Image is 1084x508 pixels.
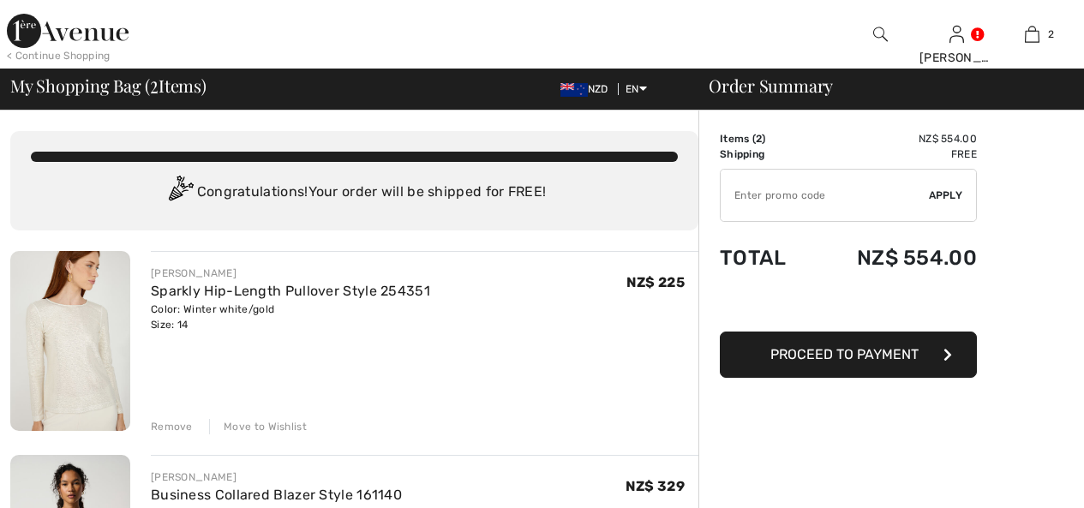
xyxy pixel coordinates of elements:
[10,251,130,431] img: Sparkly Hip-Length Pullover Style 254351
[812,146,977,162] td: Free
[7,14,129,48] img: 1ère Avenue
[163,176,197,210] img: Congratulation2.svg
[949,26,964,42] a: Sign In
[560,83,588,97] img: New Zealand Dollar
[626,83,647,95] span: EN
[770,346,919,362] span: Proceed to Payment
[756,133,762,145] span: 2
[812,229,977,287] td: NZ$ 554.00
[1025,24,1039,45] img: My Bag
[151,266,430,281] div: [PERSON_NAME]
[721,170,929,221] input: Promo code
[31,176,678,210] div: Congratulations! Your order will be shipped for FREE!
[720,287,977,326] iframe: PayPal
[812,131,977,146] td: NZ$ 554.00
[995,24,1069,45] a: 2
[7,48,111,63] div: < Continue Shopping
[1048,27,1054,42] span: 2
[560,83,615,95] span: NZD
[720,229,812,287] td: Total
[626,478,685,494] span: NZ$ 329
[209,419,307,434] div: Move to Wishlist
[150,73,159,95] span: 2
[720,332,977,378] button: Proceed to Payment
[873,24,888,45] img: search the website
[151,487,402,503] a: Business Collared Blazer Style 161140
[688,77,1074,94] div: Order Summary
[949,24,964,45] img: My Info
[151,283,430,299] a: Sparkly Hip-Length Pullover Style 254351
[151,419,193,434] div: Remove
[919,49,994,67] div: [PERSON_NAME]
[929,188,963,203] span: Apply
[151,469,402,485] div: [PERSON_NAME]
[720,131,812,146] td: Items ( )
[720,146,812,162] td: Shipping
[626,274,685,290] span: NZ$ 225
[10,77,207,94] span: My Shopping Bag ( Items)
[151,302,430,332] div: Color: Winter white/gold Size: 14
